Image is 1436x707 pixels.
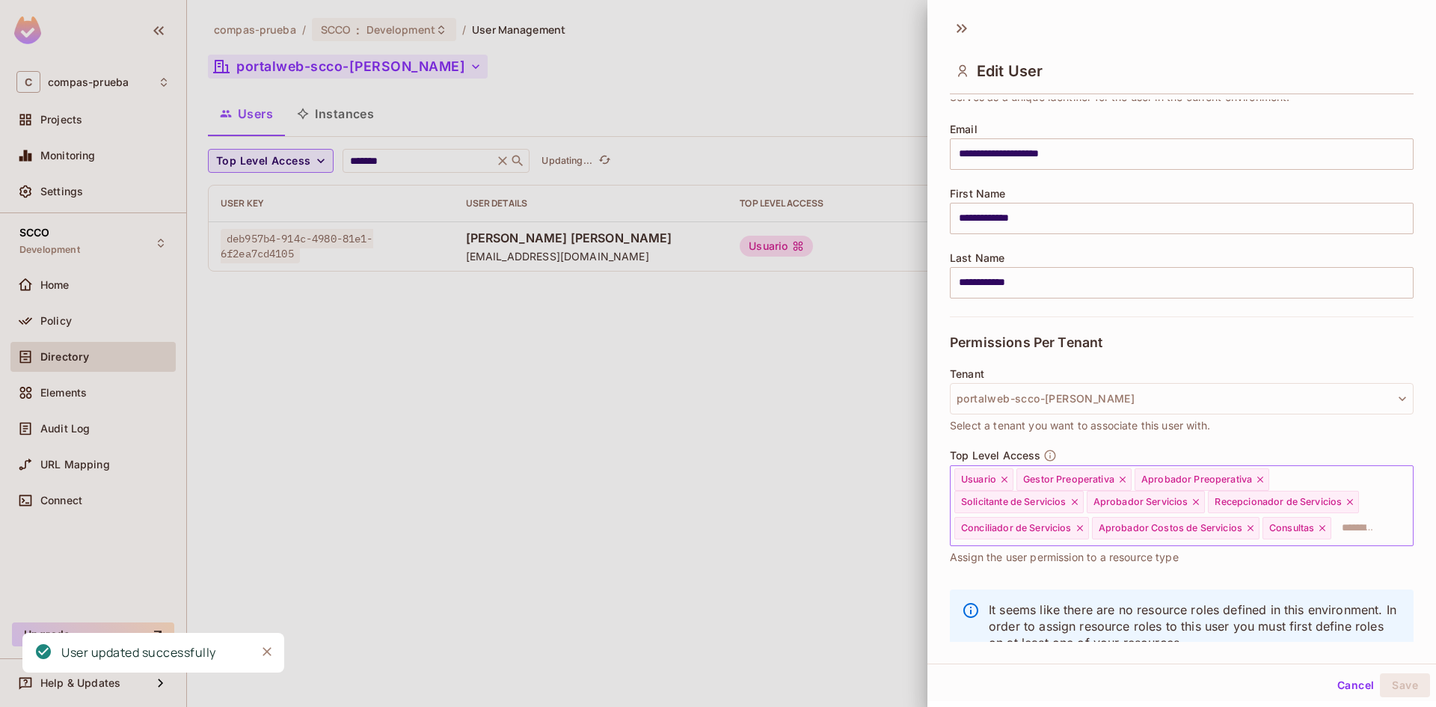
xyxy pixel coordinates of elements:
span: Tenant [950,368,984,380]
span: First Name [950,188,1006,200]
span: Last Name [950,252,1004,264]
span: Permissions Per Tenant [950,335,1102,350]
div: Solicitante de Servicios [954,491,1084,513]
span: Solicitante de Servicios [961,496,1067,508]
span: Top Level Access [950,450,1040,462]
span: Usuario [961,474,996,486]
div: Aprobador Servicios [1087,491,1206,513]
span: Conciliador de Servicios [961,522,1072,534]
button: Close [256,640,278,663]
div: Conciliador de Servicios [954,517,1089,539]
div: Recepcionador de Servicios [1208,491,1359,513]
button: Save [1380,673,1430,697]
span: Gestor Preoperativa [1023,474,1114,486]
p: It seems like there are no resource roles defined in this environment. In order to assign resourc... [989,602,1402,651]
div: Consultas [1262,517,1331,539]
div: Usuario [954,468,1013,491]
span: Email [950,123,978,135]
div: Aprobador Preoperativa [1135,468,1269,491]
div: Aprobador Costos de Servicios [1092,517,1259,539]
span: Recepcionador de Servicios [1215,496,1342,508]
span: Assign the user permission to a resource type [950,549,1179,566]
span: Aprobador Servicios [1093,496,1188,508]
button: Cancel [1331,673,1380,697]
div: Gestor Preoperativa [1016,468,1132,491]
button: Open [1405,504,1408,506]
span: Consultas [1269,522,1314,534]
span: Select a tenant you want to associate this user with. [950,417,1210,434]
button: portalweb-scco-[PERSON_NAME] [950,383,1414,414]
span: Edit User [977,62,1043,80]
div: User updated successfully [61,643,216,662]
span: Aprobador Costos de Servicios [1099,522,1242,534]
span: Aprobador Preoperativa [1141,474,1252,486]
